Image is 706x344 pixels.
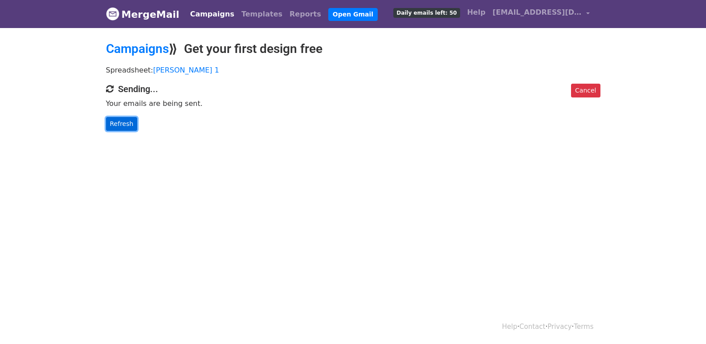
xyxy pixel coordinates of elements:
a: Daily emails left: 50 [390,4,463,21]
h2: ⟫ Get your first design free [106,41,600,57]
a: Help [464,4,489,21]
a: Cancel [571,84,600,97]
h4: Sending... [106,84,600,94]
a: Privacy [547,323,571,331]
a: [PERSON_NAME] 1 [153,66,219,74]
p: Your emails are being sent. [106,99,600,108]
a: Campaigns [106,41,169,56]
a: Reports [286,5,325,23]
a: [EMAIL_ADDRESS][DOMAIN_NAME] [489,4,593,24]
span: Daily emails left: 50 [393,8,460,18]
iframe: Chat Widget [661,301,706,344]
a: Templates [238,5,286,23]
a: Open Gmail [328,8,378,21]
a: Help [502,323,517,331]
span: [EMAIL_ADDRESS][DOMAIN_NAME] [493,7,582,18]
a: Refresh [106,117,138,131]
a: Contact [519,323,545,331]
a: Campaigns [187,5,238,23]
img: MergeMail logo [106,7,119,20]
p: Spreadsheet: [106,65,600,75]
a: Terms [574,323,593,331]
a: MergeMail [106,5,180,24]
